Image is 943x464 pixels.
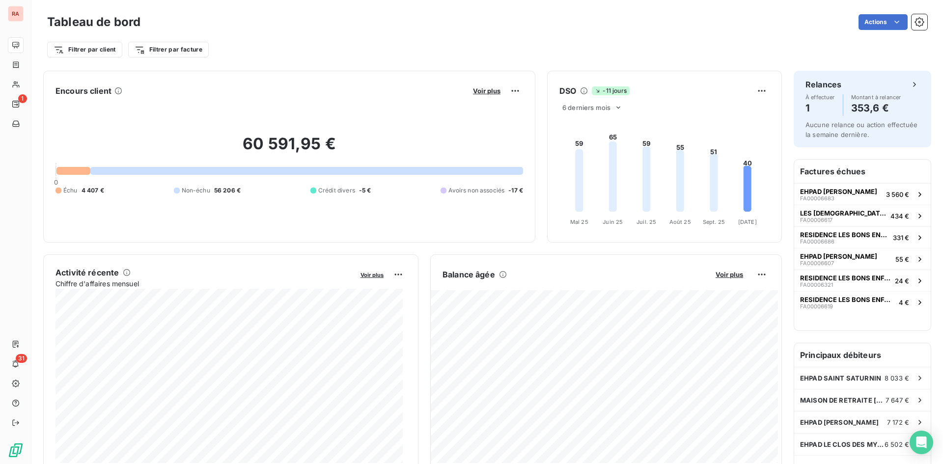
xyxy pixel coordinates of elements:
[55,278,354,289] span: Chiffre d'affaires mensuel
[887,418,909,426] span: 7 172 €
[805,79,841,90] h6: Relances
[358,270,387,279] button: Voir plus
[800,396,886,404] span: MAISON DE RETRAITE [PERSON_NAME]
[893,234,909,242] span: 331 €
[805,100,835,116] h4: 1
[54,178,58,186] span: 0
[800,374,881,382] span: EHPAD SAINT SATURNIN
[800,209,887,217] span: LES [DEMOGRAPHIC_DATA]
[794,248,931,270] button: EHPAD [PERSON_NAME]FA0000660755 €
[800,195,834,201] span: FA00006683
[851,100,901,116] h4: 353,6 €
[899,299,909,306] span: 4 €
[8,442,24,458] img: Logo LeanPay
[886,396,909,404] span: 7 647 €
[800,282,833,288] span: FA00006321
[8,6,24,22] div: RA
[361,272,384,278] span: Voir plus
[805,121,917,138] span: Aucune relance ou action effectuée la semaine dernière.
[592,86,629,95] span: -11 jours
[794,270,931,291] button: RESIDENCE LES BONS ENFANTSFA0000632124 €
[851,94,901,100] span: Montant à relancer
[738,218,757,225] tspan: [DATE]
[800,231,889,239] span: RESIDENCE LES BONS ENFANTS
[885,440,909,448] span: 6 502 €
[794,183,931,205] button: EHPAD [PERSON_NAME]FA000066833 560 €
[16,354,27,363] span: 31
[713,270,746,279] button: Voir plus
[800,188,877,195] span: EHPAD [PERSON_NAME]
[603,218,623,225] tspan: Juin 25
[800,260,834,266] span: FA00006607
[805,94,835,100] span: À effectuer
[794,160,931,183] h6: Factures échues
[794,343,931,367] h6: Principaux débiteurs
[637,218,656,225] tspan: Juil. 25
[47,13,140,31] h3: Tableau de bord
[214,186,241,195] span: 56 206 €
[55,267,119,278] h6: Activité récente
[18,94,27,103] span: 1
[910,431,933,454] div: Open Intercom Messenger
[318,186,355,195] span: Crédit divers
[794,291,931,313] button: RESIDENCE LES BONS ENFANTSFA000066194 €
[716,271,743,278] span: Voir plus
[800,274,891,282] span: RESIDENCE LES BONS ENFANTS
[886,191,909,198] span: 3 560 €
[359,186,371,195] span: -5 €
[794,205,931,226] button: LES [DEMOGRAPHIC_DATA]FA00006617434 €
[470,86,503,95] button: Voir plus
[559,85,576,97] h6: DSO
[895,255,909,263] span: 55 €
[448,186,504,195] span: Avoirs non associés
[800,440,885,448] span: EHPAD LE CLOS DES MYOSOTIS
[800,296,895,303] span: RESIDENCE LES BONS ENFANTS
[800,303,833,309] span: FA00006619
[885,374,909,382] span: 8 033 €
[443,269,495,280] h6: Balance âgée
[55,134,523,164] h2: 60 591,95 €
[182,186,210,195] span: Non-échu
[47,42,122,57] button: Filtrer par client
[895,277,909,285] span: 24 €
[800,252,877,260] span: EHPAD [PERSON_NAME]
[508,186,523,195] span: -17 €
[562,104,610,111] span: 6 derniers mois
[55,85,111,97] h6: Encours client
[890,212,909,220] span: 434 €
[63,186,78,195] span: Échu
[794,226,931,248] button: RESIDENCE LES BONS ENFANTSFA00006686331 €
[669,218,691,225] tspan: Août 25
[82,186,104,195] span: 4 407 €
[800,239,834,245] span: FA00006686
[800,418,879,426] span: EHPAD [PERSON_NAME]
[128,42,209,57] button: Filtrer par facture
[473,87,500,95] span: Voir plus
[800,217,832,223] span: FA00006617
[703,218,725,225] tspan: Sept. 25
[859,14,908,30] button: Actions
[570,218,588,225] tspan: Mai 25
